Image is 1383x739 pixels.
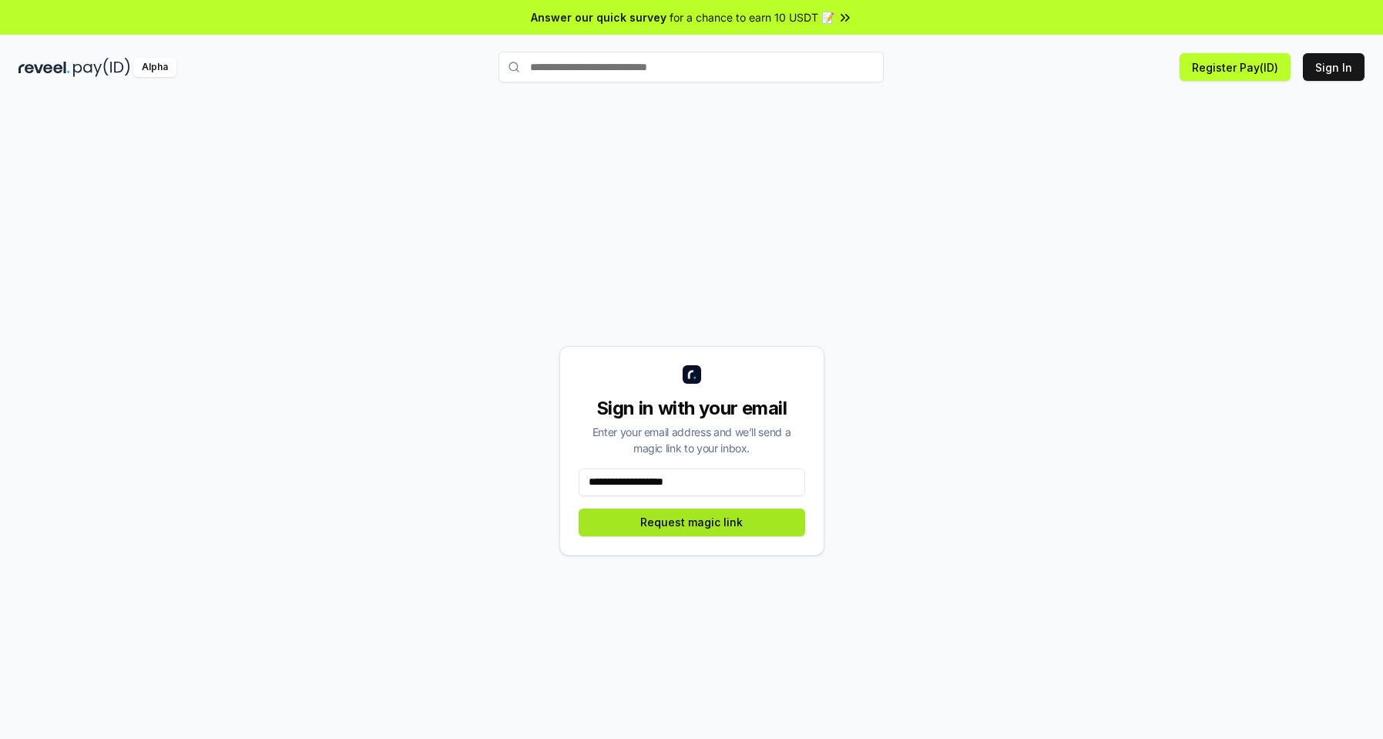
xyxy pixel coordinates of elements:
[579,509,805,536] button: Request magic link
[579,396,805,421] div: Sign in with your email
[683,365,701,384] img: logo_small
[1180,53,1291,81] button: Register Pay(ID)
[133,58,176,77] div: Alpha
[1303,53,1365,81] button: Sign In
[579,424,805,456] div: Enter your email address and we’ll send a magic link to your inbox.
[73,58,130,77] img: pay_id
[531,9,666,25] span: Answer our quick survey
[670,9,834,25] span: for a chance to earn 10 USDT 📝
[18,58,70,77] img: reveel_dark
